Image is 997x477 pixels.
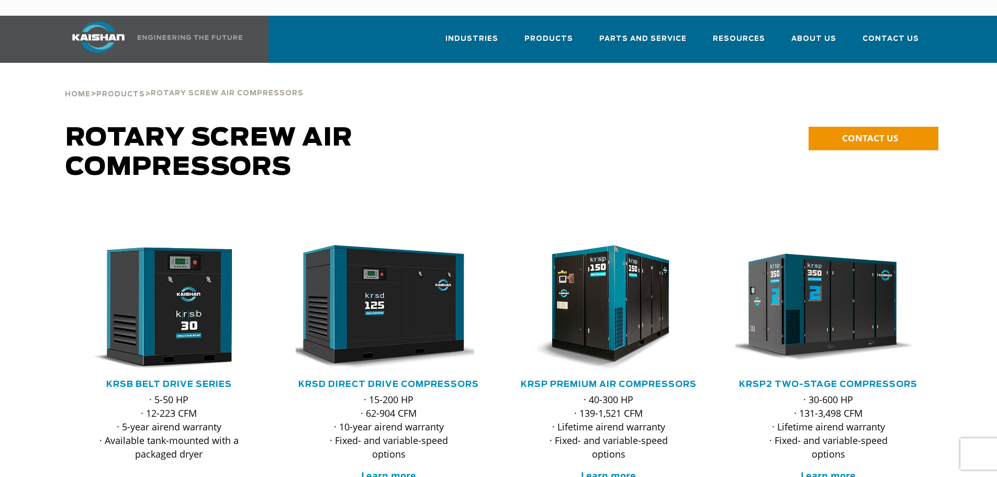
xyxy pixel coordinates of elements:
span: Resources [713,33,765,45]
span: Rotary Screw Air Compressors [65,126,353,180]
div: krsb30 [76,245,262,371]
p: · 40-300 HP · 139-1,521 CFM · Lifetime airend warranty · Fixed- and variable-speed options [536,393,681,461]
a: Industries [445,25,498,61]
div: krsd125 [296,245,482,371]
img: Engineering the future [138,35,242,40]
p: · 30-600 HP · 131-3,498 CFM · Lifetime airend warranty · Fixed- and variable-speed options [756,393,901,461]
span: Parts and Service [599,33,687,45]
a: KRSP2 Two-Stage Compressors [739,380,917,389]
a: Products [524,25,573,61]
a: Products [96,89,145,98]
a: Resources [713,25,765,61]
img: kaishan logo [59,21,138,53]
a: KRSB Belt Drive Series [106,380,232,389]
a: Contact Us [862,25,919,61]
a: KRSP Premium Air Compressors [521,380,697,389]
span: Industries [445,33,498,45]
span: Contact Us [862,33,919,45]
a: About Us [791,25,836,61]
span: About Us [791,33,836,45]
span: Products [524,33,573,45]
a: Home [65,89,91,98]
span: CONTACT US [842,132,898,144]
div: krsp350 [735,245,922,371]
div: krsp150 [516,245,702,371]
a: Kaishan USA [59,16,244,63]
span: Products [96,91,145,98]
p: · 15-200 HP · 62-904 CFM · 10-year airend warranty · Fixed- and variable-speed options [317,393,461,461]
a: KRSD Direct Drive Compressors [298,380,479,389]
img: krsd125 [288,245,474,371]
img: krsb30 [68,245,254,371]
span: Home [65,91,91,98]
img: krsp350 [727,245,914,371]
span: Rotary Screw Air Compressors [151,90,304,97]
img: krsp150 [508,245,694,371]
a: Parts and Service [599,25,687,61]
a: CONTACT US [809,127,938,150]
div: > > [65,63,304,103]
